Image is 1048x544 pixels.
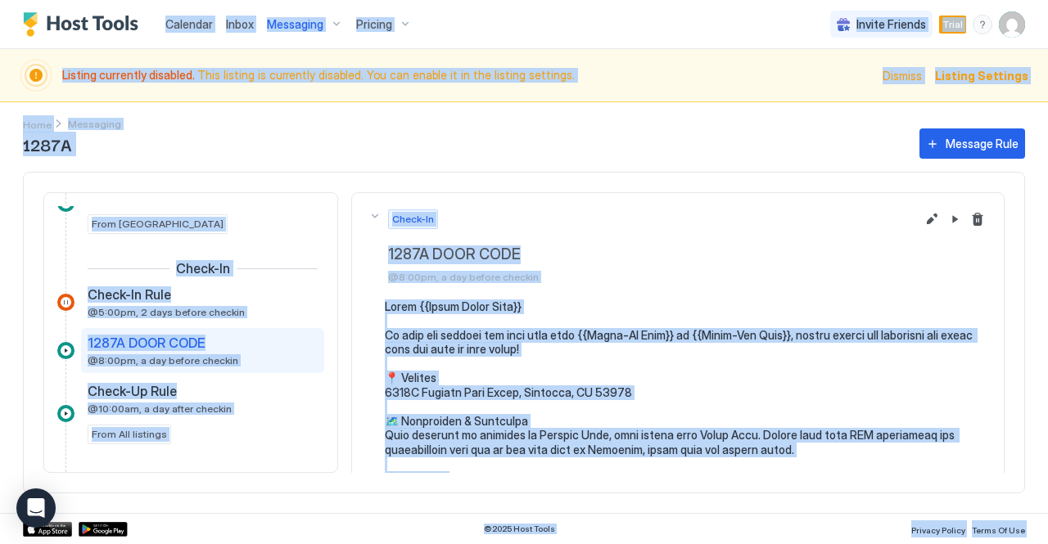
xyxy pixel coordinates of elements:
[23,115,52,133] a: Home
[972,520,1025,537] a: Terms Of Use
[92,427,167,442] span: From All listings
[88,354,238,366] span: @8:00pm, a day before checkin
[942,17,963,32] span: Trial
[356,17,392,32] span: Pricing
[945,209,964,229] button: Pause Message Rule
[911,525,965,535] span: Privacy Policy
[176,260,230,276] span: Check-In
[68,118,121,130] span: Breadcrumb
[972,525,1025,535] span: Terms Of Use
[165,16,213,33] a: Calendar
[62,68,197,82] span: Listing currently disabled.
[911,520,965,537] a: Privacy Policy
[23,12,146,37] a: Host Tools Logo
[919,128,1025,159] button: Message Rule
[968,209,987,229] button: Delete message rule
[88,402,232,415] span: @10:00am, a day after checkin
[352,193,1004,299] button: Check-In1287A DOOR CODE@8:00pm, a day before checkinEdit message rulePause Message RuleDelete mes...
[88,335,206,351] span: 1287A DOOR CODE
[23,132,903,156] span: 1287A
[946,135,1019,152] div: Message Rule
[165,17,213,31] span: Calendar
[856,17,926,32] span: Invite Friends
[226,16,254,33] a: Inbox
[226,17,254,31] span: Inbox
[388,271,915,283] span: @8:00pm, a day before checkin
[999,11,1025,38] div: User profile
[23,119,52,131] span: Home
[92,217,224,232] span: From [GEOGRAPHIC_DATA]
[484,524,555,534] span: © 2025 Host Tools
[88,306,245,318] span: @5:00pm, 2 days before checkin
[88,383,177,399] span: Check-Up Rule
[88,286,171,303] span: Check-In Rule
[23,115,52,133] div: Breadcrumb
[267,17,323,32] span: Messaging
[973,15,992,34] div: menu
[883,67,922,84] div: Dismiss
[388,245,915,264] span: 1287A DOOR CODE
[62,68,873,83] span: This listing is currently disabled. You can enable it in the listing settings.
[79,522,128,537] a: Google Play Store
[16,488,56,528] div: Open Intercom Messenger
[922,209,942,229] button: Edit message rule
[23,522,72,537] a: App Store
[935,67,1028,84] div: Listing Settings
[392,212,434,227] span: Check-In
